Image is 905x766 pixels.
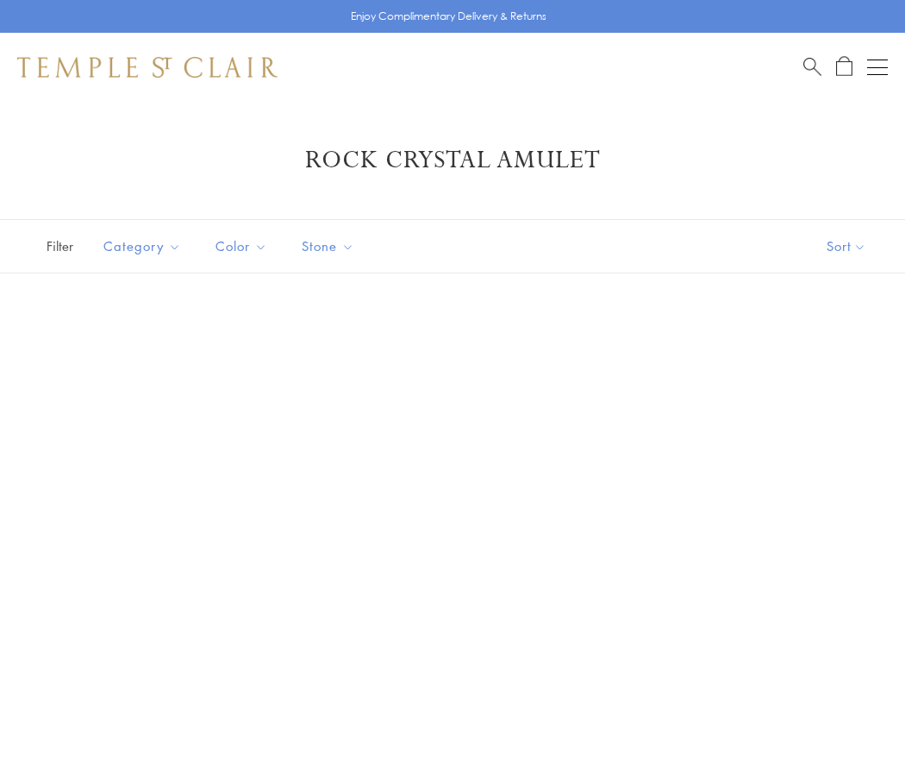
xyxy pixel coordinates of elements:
[289,227,367,266] button: Stone
[203,227,280,266] button: Color
[351,8,546,25] p: Enjoy Complimentary Delivery & Returns
[788,220,905,273] button: Show sort by
[207,235,280,257] span: Color
[867,57,888,78] button: Open navigation
[836,56,852,78] a: Open Shopping Bag
[43,145,862,176] h1: Rock Crystal Amulet
[803,56,821,78] a: Search
[293,235,367,257] span: Stone
[95,235,194,257] span: Category
[90,227,194,266] button: Category
[17,57,278,78] img: Temple St. Clair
